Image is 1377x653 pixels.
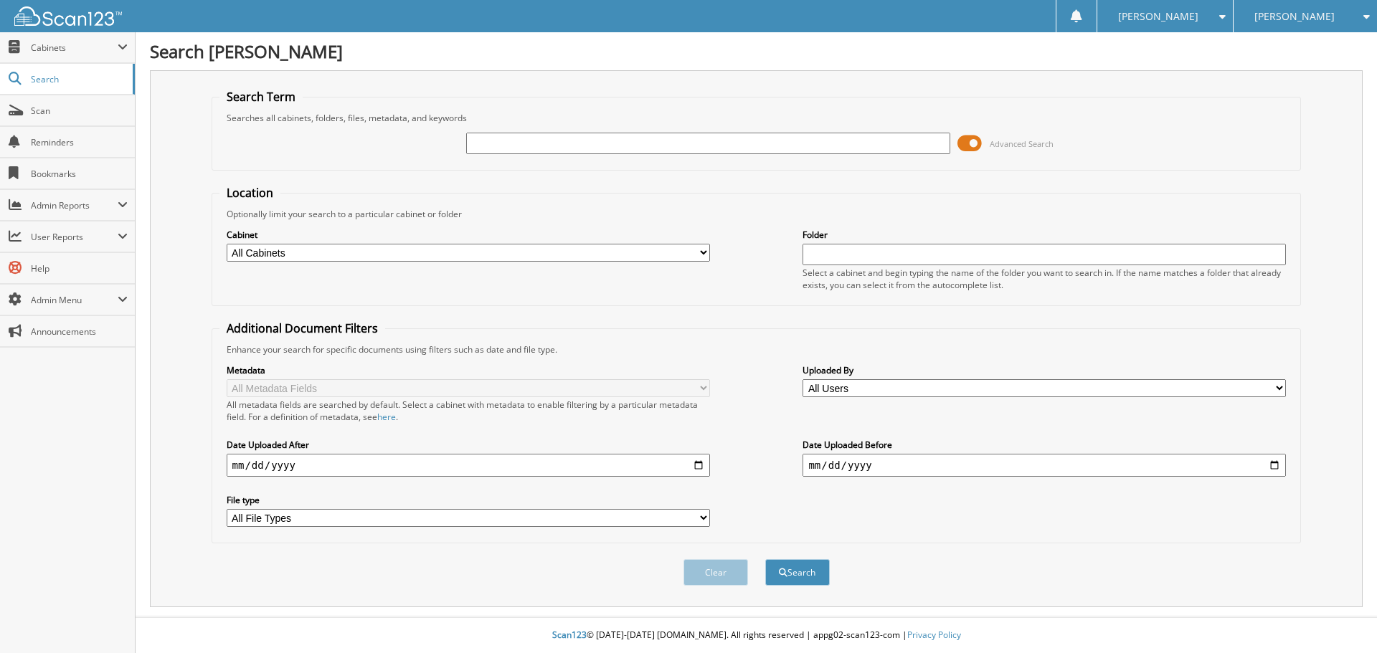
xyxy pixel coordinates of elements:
[227,454,710,477] input: start
[150,39,1363,63] h1: Search [PERSON_NAME]
[31,231,118,243] span: User Reports
[990,138,1054,149] span: Advanced Search
[31,325,128,338] span: Announcements
[31,42,118,54] span: Cabinets
[552,629,587,641] span: Scan123
[31,73,126,85] span: Search
[219,208,1294,220] div: Optionally limit your search to a particular cabinet or folder
[1118,12,1198,21] span: [PERSON_NAME]
[803,229,1286,241] label: Folder
[31,294,118,306] span: Admin Menu
[31,168,128,180] span: Bookmarks
[683,559,748,586] button: Clear
[227,229,710,241] label: Cabinet
[219,185,280,201] legend: Location
[227,439,710,451] label: Date Uploaded After
[377,411,396,423] a: here
[1254,12,1335,21] span: [PERSON_NAME]
[227,364,710,376] label: Metadata
[31,105,128,117] span: Scan
[31,199,118,211] span: Admin Reports
[803,454,1286,477] input: end
[219,112,1294,124] div: Searches all cabinets, folders, files, metadata, and keywords
[227,494,710,506] label: File type
[803,267,1286,291] div: Select a cabinet and begin typing the name of the folder you want to search in. If the name match...
[803,364,1286,376] label: Uploaded By
[219,343,1294,356] div: Enhance your search for specific documents using filters such as date and file type.
[14,6,122,26] img: scan123-logo-white.svg
[227,399,710,423] div: All metadata fields are searched by default. Select a cabinet with metadata to enable filtering b...
[803,439,1286,451] label: Date Uploaded Before
[31,136,128,148] span: Reminders
[219,320,385,336] legend: Additional Document Filters
[31,262,128,275] span: Help
[136,618,1377,653] div: © [DATE]-[DATE] [DOMAIN_NAME]. All rights reserved | appg02-scan123-com |
[219,89,303,105] legend: Search Term
[907,629,961,641] a: Privacy Policy
[765,559,830,586] button: Search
